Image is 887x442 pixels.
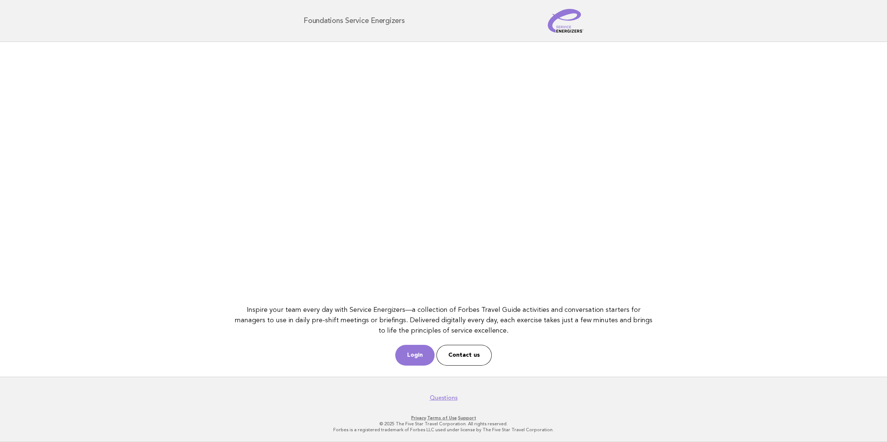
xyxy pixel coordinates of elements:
a: Support [458,415,476,420]
p: Inspire your team every day with Service Energizers—a collection of Forbes Travel Guide activitie... [231,305,657,336]
p: Forbes is a registered trademark of Forbes LLC used under license by The Five Star Travel Corpora... [216,427,671,433]
a: Terms of Use [427,415,457,420]
iframe: YouTube video player [231,53,657,292]
a: Questions [430,394,458,402]
p: © 2025 The Five Star Travel Corporation. All rights reserved. [216,421,671,427]
img: Service Energizers [548,9,583,33]
a: Privacy [411,415,426,420]
p: · · [216,415,671,421]
h1: Foundations Service Energizers [304,17,405,24]
a: Login [395,345,435,366]
a: Contact us [436,345,492,366]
